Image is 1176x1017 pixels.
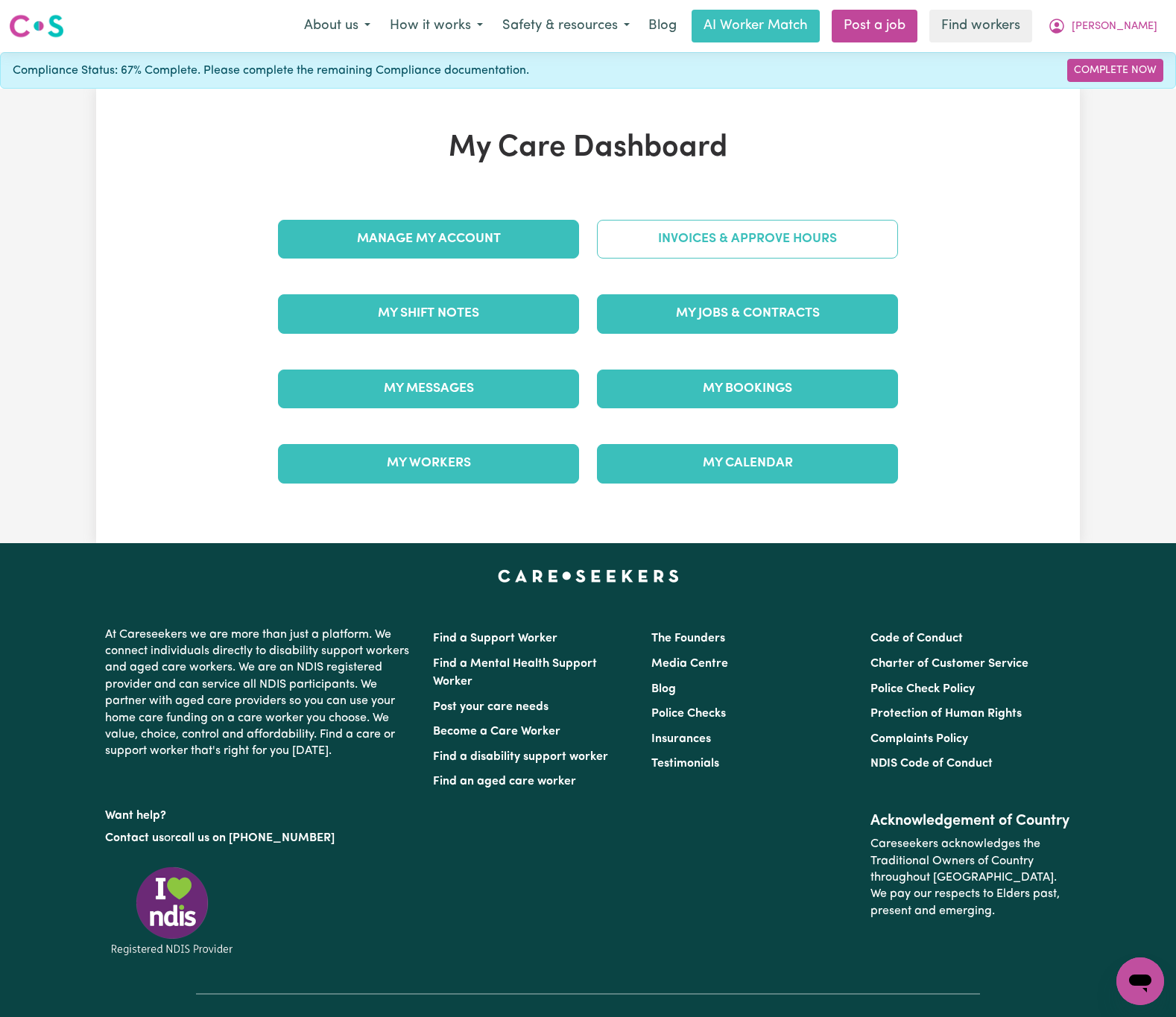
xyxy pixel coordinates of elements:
h2: Acknowledgement of Country [870,812,1071,830]
a: Insurances [651,733,711,745]
button: How it works [380,10,493,42]
a: NDIS Code of Conduct [870,758,993,770]
a: Find a Support Worker [433,633,557,644]
button: Safety & resources [493,10,639,42]
a: Complete Now [1067,59,1163,82]
h1: My Care Dashboard [269,130,907,166]
a: Testimonials [651,758,719,770]
a: Code of Conduct [870,633,963,644]
img: Registered NDIS provider [105,864,239,957]
a: My Messages [278,370,579,408]
a: Find a disability support worker [433,751,608,763]
a: Contact us [105,832,164,844]
img: Careseekers logo [9,13,64,39]
a: Manage My Account [278,220,579,259]
p: or [105,824,415,852]
a: Blog [651,683,676,695]
a: Police Checks [651,708,726,720]
a: Find a Mental Health Support Worker [433,658,597,688]
a: Blog [639,10,686,42]
a: My Workers [278,444,579,483]
a: Invoices & Approve Hours [597,220,898,259]
button: About us [294,10,380,42]
a: Become a Care Worker [433,726,560,738]
p: At Careseekers we are more than just a platform. We connect individuals directly to disability su... [105,621,415,766]
a: My Bookings [597,370,898,408]
span: [PERSON_NAME] [1072,19,1157,35]
a: Post your care needs [433,701,549,713]
a: Find workers [929,10,1032,42]
a: Post a job [832,10,917,42]
a: Careseekers logo [9,9,64,43]
a: The Founders [651,633,725,644]
a: Complaints Policy [870,733,968,745]
a: Police Check Policy [870,683,975,695]
span: Compliance Status: 67% Complete. Please complete the remaining Compliance documentation. [13,62,529,80]
iframe: Button to launch messaging window [1116,957,1164,1005]
p: Careseekers acknowledges the Traditional Owners of Country throughout [GEOGRAPHIC_DATA]. We pay o... [870,830,1071,925]
a: Protection of Human Rights [870,708,1022,720]
a: Careseekers home page [498,570,679,582]
a: My Shift Notes [278,294,579,333]
p: Want help? [105,802,415,824]
a: call us on [PHONE_NUMBER] [175,832,335,844]
button: My Account [1038,10,1167,42]
a: Media Centre [651,658,728,670]
a: AI Worker Match [692,10,820,42]
a: Find an aged care worker [433,776,576,788]
a: My Jobs & Contracts [597,294,898,333]
a: My Calendar [597,444,898,483]
a: Charter of Customer Service [870,658,1028,670]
